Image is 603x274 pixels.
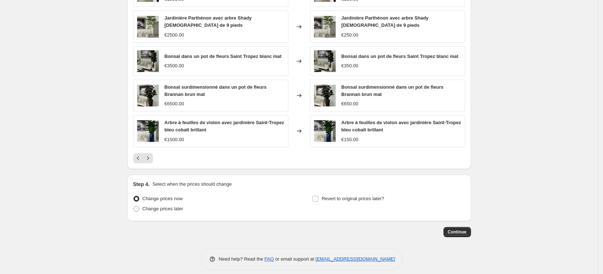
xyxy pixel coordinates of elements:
[315,256,395,262] a: [EMAIL_ADDRESS][DOMAIN_NAME]
[152,181,232,188] p: Select when the prices should change
[143,153,153,163] button: Next
[314,16,336,38] img: mamctwkojbqnzkp1jeo7_80x.webp
[143,196,183,201] span: Change prices now
[314,120,336,142] img: s3r6biuzixatt5fbebwf_80x.webp
[137,16,159,38] img: mamctwkojbqnzkp1jeo7_80x.webp
[341,136,358,143] div: €150.00
[165,31,184,39] div: €2500.00
[137,50,159,72] img: utruaewvnkvlmd2yan4z_80x.webp
[165,62,184,69] div: €3500.00
[165,136,184,143] div: €1500.00
[341,84,443,97] span: Bonsaï surdimensionné dans un pot de fleurs Brannan brun mat
[165,100,184,108] div: €6500.00
[133,181,150,188] h2: Step 4.
[314,50,336,72] img: utruaewvnkvlmd2yan4z_80x.webp
[143,206,183,211] span: Change prices later
[322,196,384,201] span: Revert to original prices later?
[133,153,143,163] button: Previous
[264,256,274,262] a: FAQ
[341,62,358,69] div: €350.00
[274,256,315,262] span: or email support at
[443,227,471,237] button: Continue
[165,84,267,97] span: Bonsaï surdimensionné dans un pot de fleurs Brannan brun mat
[137,120,159,142] img: s3r6biuzixatt5fbebwf_80x.webp
[341,100,358,108] div: €650.00
[165,15,252,28] span: Jardinière Parthénon avec arbre Shady [DEMOGRAPHIC_DATA] de 9 pieds
[137,85,159,106] img: jy5ad2fcszzi09qunrzx_80x.webp
[219,256,265,262] span: Need help? Read the
[341,15,429,28] span: Jardinière Parthénon avec arbre Shady [DEMOGRAPHIC_DATA] de 9 pieds
[341,54,459,59] span: Bonsaï dans un pot de fleurs Saint Tropez blanc mat
[341,31,358,39] div: €250.00
[165,54,282,59] span: Bonsaï dans un pot de fleurs Saint Tropez blanc mat
[314,85,336,106] img: jy5ad2fcszzi09qunrzx_80x.webp
[448,229,467,235] span: Continue
[133,153,153,163] nav: Pagination
[341,120,461,132] span: Arbre à feuilles de violon avec jardinière Saint-Tropez bleu cobalt brillant
[165,120,284,132] span: Arbre à feuilles de violon avec jardinière Saint-Tropez bleu cobalt brillant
